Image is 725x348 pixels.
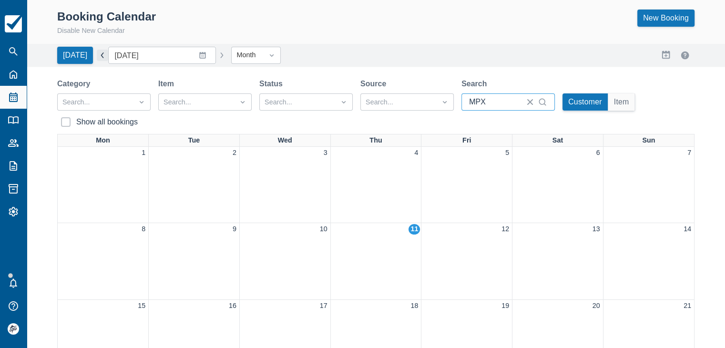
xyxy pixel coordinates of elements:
[440,97,449,107] span: Dropdown icon
[140,224,147,235] a: 8
[57,26,125,36] button: Disable New Calendar
[591,224,602,235] a: 13
[108,47,216,64] input: Date
[500,301,511,311] a: 19
[608,93,635,111] button: Item
[368,134,384,147] a: Thu
[591,301,602,311] a: 20
[461,78,490,90] label: Search
[637,10,694,27] a: New Booking
[682,301,693,311] a: 21
[360,78,390,90] label: Source
[57,10,156,24] div: Booking Calendar
[318,224,329,235] a: 10
[322,148,329,158] a: 3
[231,148,238,158] a: 2
[682,224,693,235] a: 14
[594,148,602,158] a: 6
[140,148,147,158] a: 1
[227,301,238,311] a: 16
[76,117,138,127] div: Show all bookings
[500,224,511,235] a: 12
[259,78,286,90] label: Status
[8,323,19,335] img: avatar
[551,134,565,147] a: Sat
[412,148,420,158] a: 4
[57,47,93,64] button: [DATE]
[231,224,238,235] a: 9
[408,301,420,311] a: 18
[186,134,202,147] a: Tue
[158,78,178,90] label: Item
[137,97,146,107] span: Dropdown icon
[236,50,258,61] div: Month
[469,93,521,111] input: Name, ID, Email...
[267,51,276,60] span: Dropdown icon
[136,301,147,311] a: 15
[408,224,420,235] a: 11
[276,134,294,147] a: Wed
[640,134,657,147] a: Sun
[339,97,348,107] span: Dropdown icon
[238,97,247,107] span: Dropdown icon
[562,93,608,111] button: Customer
[94,134,112,147] a: Mon
[503,148,511,158] a: 5
[460,134,473,147] a: Fri
[57,78,94,90] label: Category
[685,148,693,158] a: 7
[318,301,329,311] a: 17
